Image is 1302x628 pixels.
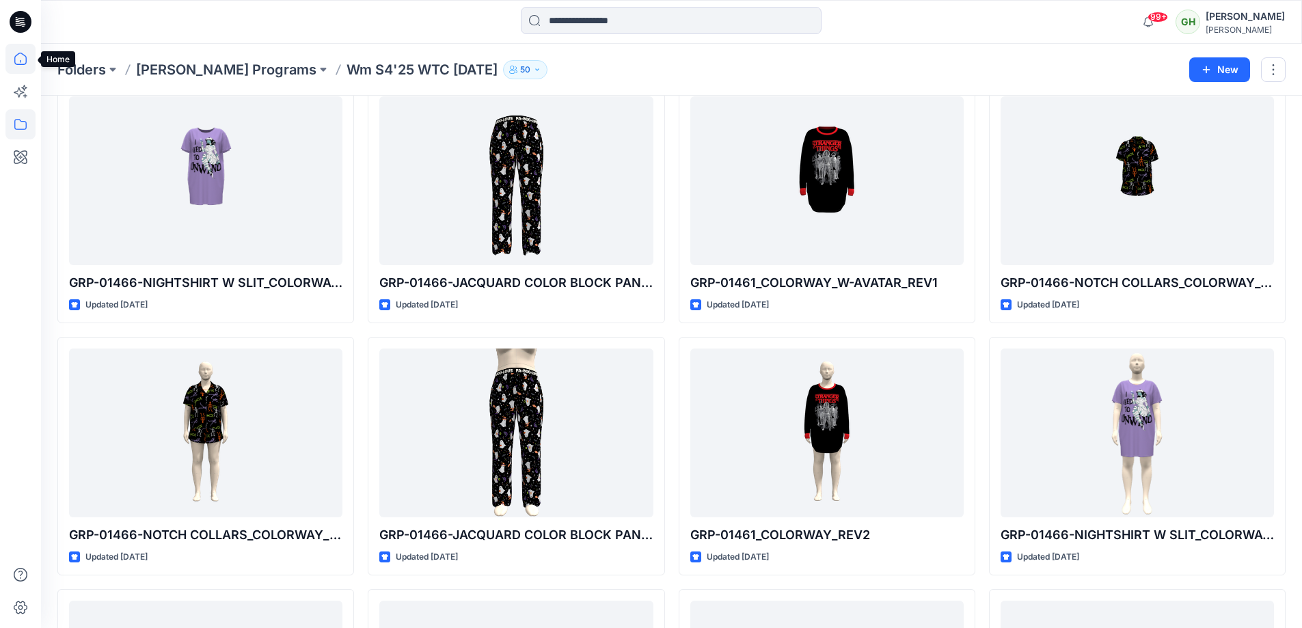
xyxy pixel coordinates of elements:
p: Updated [DATE] [707,550,769,564]
p: GRP-01466-JACQUARD COLOR BLOCK PANT REV3 [379,525,653,545]
p: GRP-01466-NIGHTSHIRT W SLIT_COLORWAY_REV4_WITH OUT AVATAR [69,273,342,292]
a: [PERSON_NAME] Programs [136,60,316,79]
a: GRP-01466-JACQUARD COLOR BLOCK PANT_COLORWAY_WITHOUT AVATAR [379,96,653,265]
p: GRP-01466-NOTCH COLLARS_COLORWAY_REV4 [69,525,342,545]
p: GRP-01466-NIGHTSHIRT W SLIT_COLORWAY_REV4 [1001,525,1274,545]
a: GRP-01466-NIGHTSHIRT W SLIT_COLORWAY_REV4 [1001,349,1274,517]
p: GRP-01466-JACQUARD COLOR BLOCK PANT_COLORWAY_WITHOUT AVATAR [379,273,653,292]
p: Updated [DATE] [707,298,769,312]
p: GRP-01461_COLORWAY_REV2 [690,525,964,545]
a: GRP-01466-JACQUARD COLOR BLOCK PANT REV3 [379,349,653,517]
p: Updated [DATE] [396,550,458,564]
p: Updated [DATE] [1017,550,1079,564]
a: GRP-01461_COLORWAY_REV2 [690,349,964,517]
span: 99+ [1148,12,1168,23]
div: GH [1176,10,1200,34]
p: GRP-01466-NOTCH COLLARS_COLORWAY_W-OUT AVATAR_REV1 [1001,273,1274,292]
p: Updated [DATE] [396,298,458,312]
p: Updated [DATE] [85,550,148,564]
a: Folders [57,60,106,79]
button: 50 [503,60,547,79]
a: GRP-01461_COLORWAY_W-AVATAR_REV1 [690,96,964,265]
a: GRP-01466-NOTCH COLLARS_COLORWAY_W-OUT AVATAR_REV1 [1001,96,1274,265]
a: GRP-01466-NOTCH COLLARS_COLORWAY_REV4 [69,349,342,517]
p: Updated [DATE] [1017,298,1079,312]
div: [PERSON_NAME] [1206,8,1285,25]
p: 50 [520,62,530,77]
a: GRP-01466-NIGHTSHIRT W SLIT_COLORWAY_REV4_WITH OUT AVATAR [69,96,342,265]
p: Wm S4'25 WTC [DATE] [347,60,498,79]
p: GRP-01461_COLORWAY_W-AVATAR_REV1 [690,273,964,292]
p: Updated [DATE] [85,298,148,312]
div: [PERSON_NAME] [1206,25,1285,35]
button: New [1189,57,1250,82]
